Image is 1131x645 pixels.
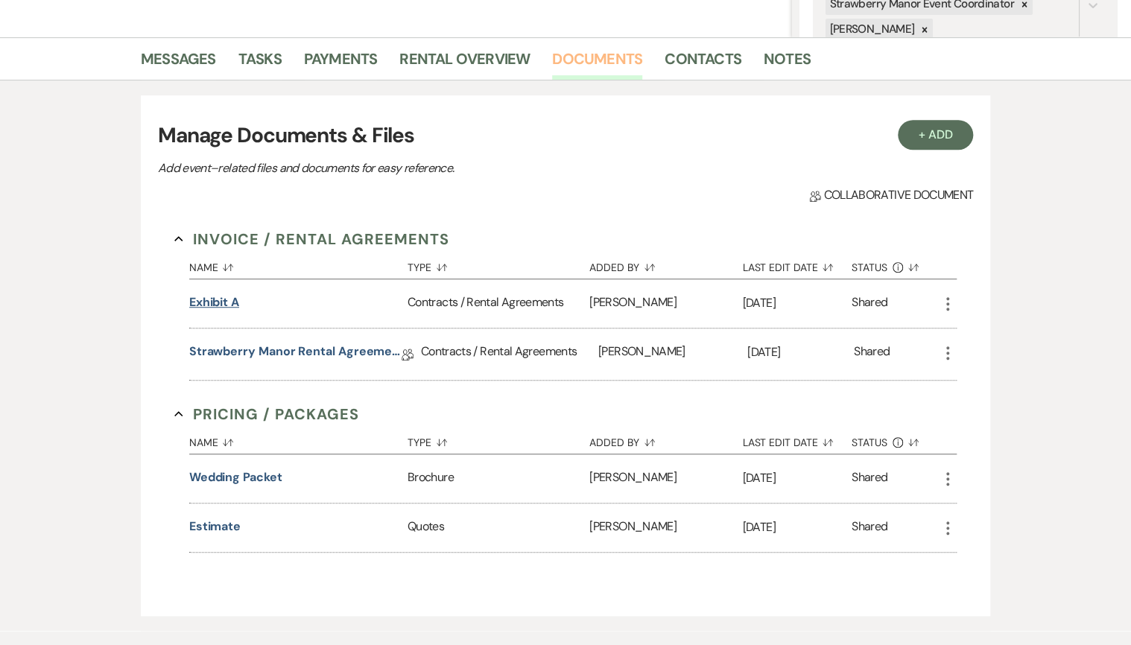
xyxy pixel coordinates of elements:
a: Strawberry Manor Rental Agreement - Wedding [189,343,402,366]
div: Contracts / Rental Agreements [408,279,589,328]
div: Quotes [408,503,589,552]
a: Rental Overview [399,47,530,80]
button: Name [189,425,408,454]
div: Brochure [408,454,589,503]
div: [PERSON_NAME] [598,328,747,380]
span: Collaborative document [809,186,973,204]
div: [PERSON_NAME] [826,19,917,40]
span: Status [852,437,887,448]
div: [PERSON_NAME] [589,454,742,503]
a: Notes [764,47,811,80]
button: Type [408,425,589,454]
div: [PERSON_NAME] [589,279,742,328]
button: Type [408,250,589,279]
p: [DATE] [742,518,852,537]
button: Added By [589,250,742,279]
button: Added By [589,425,742,454]
button: Last Edit Date [742,425,852,454]
button: Name [189,250,408,279]
div: Contracts / Rental Agreements [421,328,598,380]
div: Shared [854,343,890,366]
a: Messages [141,47,216,80]
button: Pricing / Packages [174,403,359,425]
button: Wedding packet [189,468,282,486]
span: Status [852,262,887,273]
div: Shared [852,293,887,314]
a: Contacts [665,47,741,80]
div: [PERSON_NAME] [589,503,742,552]
a: Documents [552,47,642,80]
button: Last Edit Date [742,250,852,279]
a: Payments [304,47,378,80]
button: Status [852,425,939,454]
div: Shared [852,518,887,538]
p: Add event–related files and documents for easy reference. [158,159,679,178]
button: Status [852,250,939,279]
p: [DATE] [742,468,852,488]
button: + Add [898,120,974,150]
a: Tasks [238,47,282,80]
div: Shared [852,468,887,489]
h3: Manage Documents & Files [158,120,973,151]
button: Estimate [189,518,241,536]
button: Invoice / Rental Agreements [174,228,449,250]
p: [DATE] [747,343,854,362]
button: Exhibit A [189,293,239,311]
p: [DATE] [742,293,852,313]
